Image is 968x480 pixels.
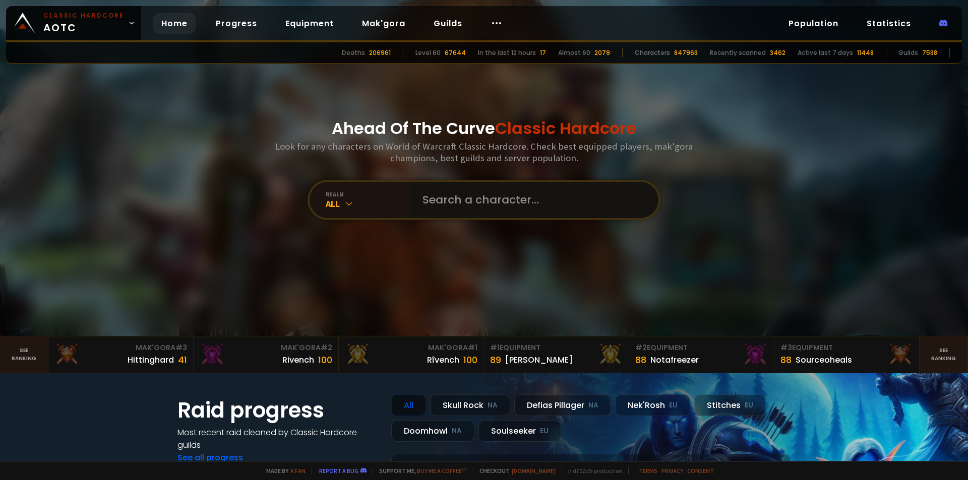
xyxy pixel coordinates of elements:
div: Defias Pillager [514,394,611,416]
a: Population [780,13,846,34]
span: # 3 [780,342,792,353]
div: 100 [318,353,332,367]
a: #3Equipment88Sourceoheals [774,336,920,373]
input: Search a character... [416,182,646,218]
div: 7538 [922,48,937,57]
h4: Most recent raid cleaned by Classic Hardcore guilds [177,426,379,451]
div: 41 [178,353,187,367]
div: Mak'Gora [200,342,332,353]
div: Rivench [282,354,314,366]
span: Classic Hardcore [495,117,636,140]
a: Classic HardcoreAOTC [6,6,141,40]
a: Report a bug [319,467,358,474]
div: Doomhowl [391,420,474,442]
div: 11448 [857,48,874,57]
span: # 2 [321,342,332,353]
div: Notafreezer [650,354,699,366]
div: Level 60 [415,48,441,57]
div: All [326,198,410,210]
a: Privacy [661,467,683,474]
a: #2Equipment88Notafreezer [629,336,774,373]
small: NA [452,426,462,436]
div: Equipment [635,342,768,353]
div: Characters [635,48,670,57]
div: Mak'Gora [345,342,477,353]
div: 88 [780,353,792,367]
div: 100 [463,353,477,367]
span: Support me, [373,467,467,474]
div: 2079 [594,48,610,57]
div: In the last 12 hours [478,48,536,57]
div: Recently scanned [710,48,766,57]
a: Progress [208,13,265,34]
h3: Look for any characters on World of Warcraft Classic Hardcore. Check best equipped players, mak'g... [271,141,697,164]
a: Mak'Gora#3Hittinghard41 [48,336,194,373]
small: Classic Hardcore [43,11,124,20]
span: Checkout [473,467,556,474]
div: Mak'Gora [54,342,187,353]
span: Made by [260,467,306,474]
a: Seeranking [920,336,968,373]
div: Nek'Rosh [615,394,690,416]
a: Guilds [426,13,470,34]
small: EU [540,426,549,436]
div: 88 [635,353,646,367]
span: v. d752d5 - production [562,467,622,474]
a: [DOMAIN_NAME] [512,467,556,474]
div: Equipment [490,342,623,353]
div: Rîvench [427,354,459,366]
a: Consent [687,467,714,474]
span: # 3 [175,342,187,353]
div: 17 [540,48,546,57]
a: a fan [290,467,306,474]
a: Home [153,13,196,34]
small: EU [745,400,753,410]
a: See all progress [177,452,243,463]
div: 67644 [445,48,466,57]
div: Guilds [898,48,918,57]
div: Soulseeker [478,420,561,442]
div: 847963 [674,48,698,57]
div: realm [326,190,410,198]
a: #1Equipment89[PERSON_NAME] [484,336,629,373]
div: Deaths [342,48,365,57]
span: # 1 [468,342,477,353]
div: Stitches [694,394,766,416]
div: 3462 [770,48,785,57]
div: Hittinghard [128,354,174,366]
div: Active last 7 days [798,48,853,57]
a: Mak'Gora#1Rîvench100 [339,336,484,373]
h1: Raid progress [177,394,379,426]
span: # 1 [490,342,500,353]
div: [PERSON_NAME] [505,354,573,366]
div: 89 [490,353,501,367]
div: Skull Rock [430,394,510,416]
div: All [391,394,426,416]
small: EU [669,400,678,410]
div: Equipment [780,342,913,353]
a: Statistics [859,13,919,34]
small: NA [488,400,498,410]
div: 206961 [369,48,391,57]
a: Mak'Gora#2Rivench100 [194,336,339,373]
span: # 2 [635,342,647,353]
a: Mak'gora [354,13,413,34]
a: Terms [639,467,657,474]
h1: Ahead Of The Curve [332,116,636,141]
a: Buy me a coffee [417,467,467,474]
div: Sourceoheals [796,354,852,366]
span: AOTC [43,11,124,35]
small: NA [588,400,598,410]
a: Equipment [277,13,342,34]
div: Almost 60 [558,48,590,57]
